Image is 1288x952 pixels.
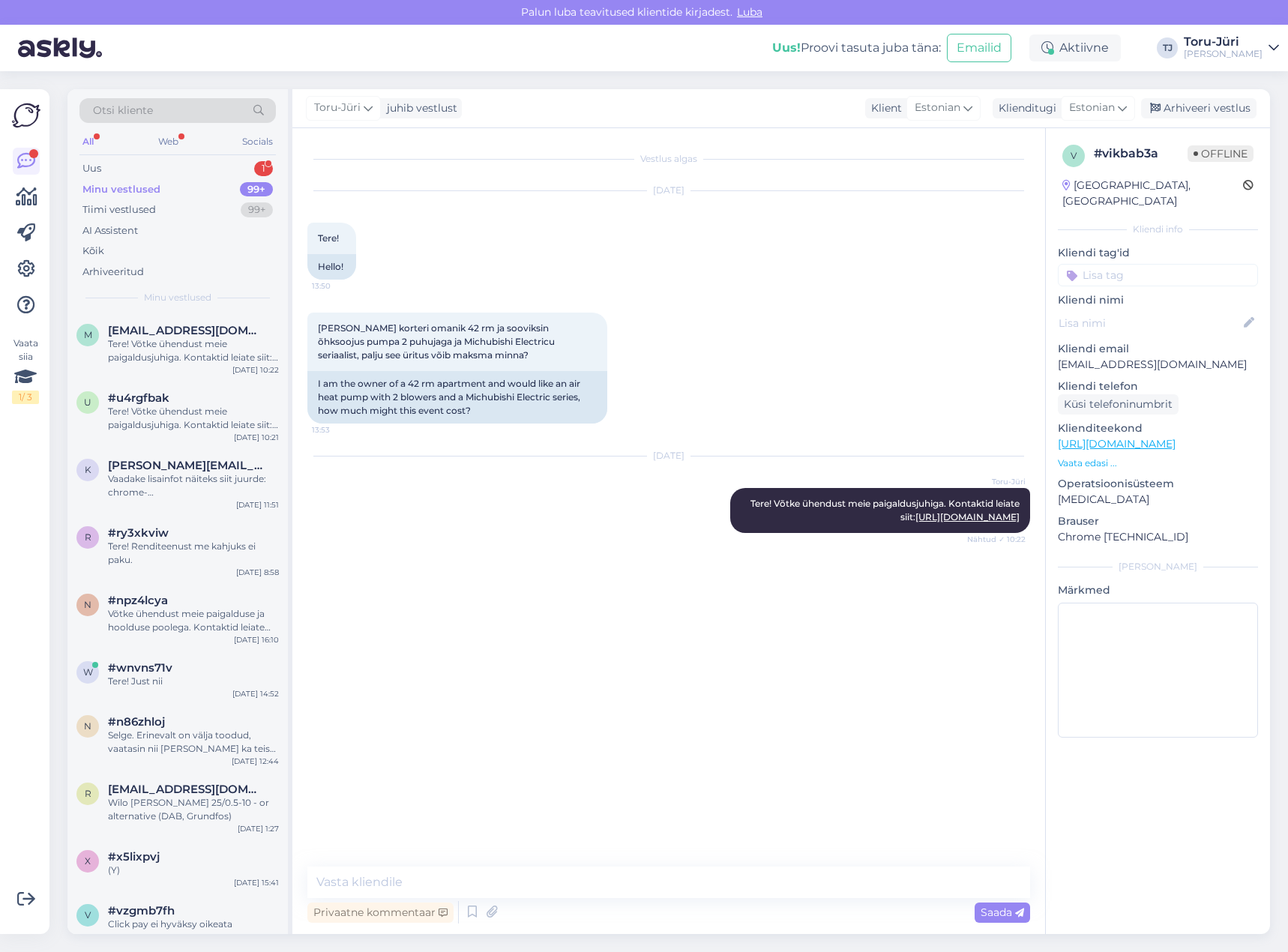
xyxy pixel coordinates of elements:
[1029,34,1121,61] div: Aktiivne
[108,675,279,688] div: Tere! Just nii
[1184,36,1279,60] a: Toru-Jüri[PERSON_NAME]
[1141,98,1257,118] div: Arhiveeri vestlus
[108,918,279,945] div: Click pay ei hyväksy oikeata varmennekoodia kun yritän maksaa ostosta.
[1058,492,1258,507] p: [MEDICAL_DATA]
[85,464,91,475] span: k
[234,877,279,888] div: [DATE] 15:41
[1062,178,1243,209] div: [GEOGRAPHIC_DATA], [GEOGRAPHIC_DATA]
[12,337,39,404] div: Vaata siia
[82,223,138,238] div: AI Assistent
[1059,315,1241,331] input: Lisa nimi
[108,324,264,337] span: marxchiki@gmail.com
[1188,145,1254,162] span: Offline
[307,371,607,424] div: I am the owner of a 42 rm apartment and would like an air heat pump with 2 blowers and a Michubis...
[307,903,454,923] div: Privaatne kommentaar
[1184,36,1263,48] div: Toru-Jüri
[1058,341,1258,357] p: Kliendi email
[318,232,339,244] span: Tere!
[84,329,92,340] span: m
[108,391,169,405] span: #u4rgfbak
[238,823,279,834] div: [DATE] 1:27
[234,432,279,443] div: [DATE] 10:21
[83,666,93,678] span: w
[1058,357,1258,373] p: [EMAIL_ADDRESS][DOMAIN_NAME]
[240,182,273,197] div: 99+
[312,424,368,436] span: 13:53
[307,152,1030,166] div: Vestlus algas
[1058,560,1258,573] div: [PERSON_NAME]
[1058,529,1258,545] p: Chrome [TECHNICAL_ID]
[108,864,279,877] div: (Y)
[82,265,144,280] div: Arhiveeritud
[1069,100,1115,116] span: Estonian
[1094,145,1188,163] div: # vikbab3a
[312,280,368,292] span: 13:50
[1184,48,1263,60] div: [PERSON_NAME]
[1058,223,1258,236] div: Kliendi info
[981,906,1024,919] span: Saada
[84,397,91,408] span: u
[12,391,39,404] div: 1 / 3
[232,364,279,376] div: [DATE] 10:22
[772,39,941,57] div: Proovi tasuta juba täna:
[108,540,279,567] div: Tere! Renditeenust me kahjuks ei paku.
[85,531,91,543] span: r
[108,783,264,796] span: ricdes@gmail.com
[108,594,168,607] span: #npz4lcya
[1071,150,1077,161] span: v
[82,161,101,176] div: Uus
[108,607,279,634] div: Võtke ühendust meie paigalduse ja hoolduse poolega. Kontaktid leiate siit: [URL][DOMAIN_NAME]
[1157,37,1178,58] div: TJ
[108,904,175,918] span: #vzgmb7fh
[108,715,165,729] span: #n86zhloj
[947,34,1011,62] button: Emailid
[1058,421,1258,436] p: Klienditeekond
[108,459,264,472] span: kristen.pugi@gmail.com
[144,291,211,304] span: Minu vestlused
[1058,513,1258,529] p: Brauser
[993,100,1056,116] div: Klienditugi
[1058,457,1258,470] p: Vaata edasi ...
[84,720,91,732] span: n
[254,161,273,176] div: 1
[318,322,557,361] span: [PERSON_NAME] korteri omanik 42 rm ja sooviksin õhksoojus pumpa 2 puhujaga ja Michubishi Electric...
[82,244,104,259] div: Kõik
[1058,264,1258,286] input: Lisa tag
[314,100,361,116] span: Toru-Jüri
[1058,245,1258,261] p: Kliendi tag'id
[232,688,279,699] div: [DATE] 14:52
[232,756,279,767] div: [DATE] 12:44
[108,796,279,823] div: Wilo [PERSON_NAME] 25/0.5-10 - or alternative (DAB, Grundfos)
[84,599,91,610] span: n
[155,132,181,151] div: Web
[236,567,279,578] div: [DATE] 8:58
[236,499,279,510] div: [DATE] 11:51
[307,254,356,280] div: Hello!
[234,634,279,645] div: [DATE] 16:10
[85,855,91,867] span: x
[307,184,1030,197] div: [DATE]
[307,449,1030,463] div: [DATE]
[12,101,40,130] img: Askly Logo
[967,534,1026,545] span: Nähtud ✓ 10:22
[915,511,1020,522] a: [URL][DOMAIN_NAME]
[108,850,160,864] span: #x5lixpvj
[1058,437,1176,451] a: [URL][DOMAIN_NAME]
[82,182,160,197] div: Minu vestlused
[79,132,97,151] div: All
[241,202,273,217] div: 99+
[93,103,153,118] span: Otsi kliente
[82,202,156,217] div: Tiimi vestlused
[865,100,902,116] div: Klient
[108,729,279,756] div: Selge. Erinevalt on välja toodud, vaatasin nii [PERSON_NAME] ka teist paigaldusjuhendit.
[969,476,1026,487] span: Toru-Jüri
[750,498,1022,522] span: Tere! Võtke ühendust meie paigaldusjuhiga. Kontaktid leiate siit:
[108,405,279,432] div: Tere! Võtke ühendust meie paigaldusjuhiga. Kontaktid leiate siit: [URL][DOMAIN_NAME]
[772,40,801,55] b: Uus!
[1058,582,1258,598] p: Märkmed
[108,661,172,675] span: #wnvns71v
[108,472,279,499] div: Vaadake lisainfot näiteks siit juurde: chrome-extension://efaidnbmnnnibpcajpcglclefindmkaj/[URL][...
[1058,292,1258,308] p: Kliendi nimi
[108,526,169,540] span: #ry3xkviw
[239,132,276,151] div: Socials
